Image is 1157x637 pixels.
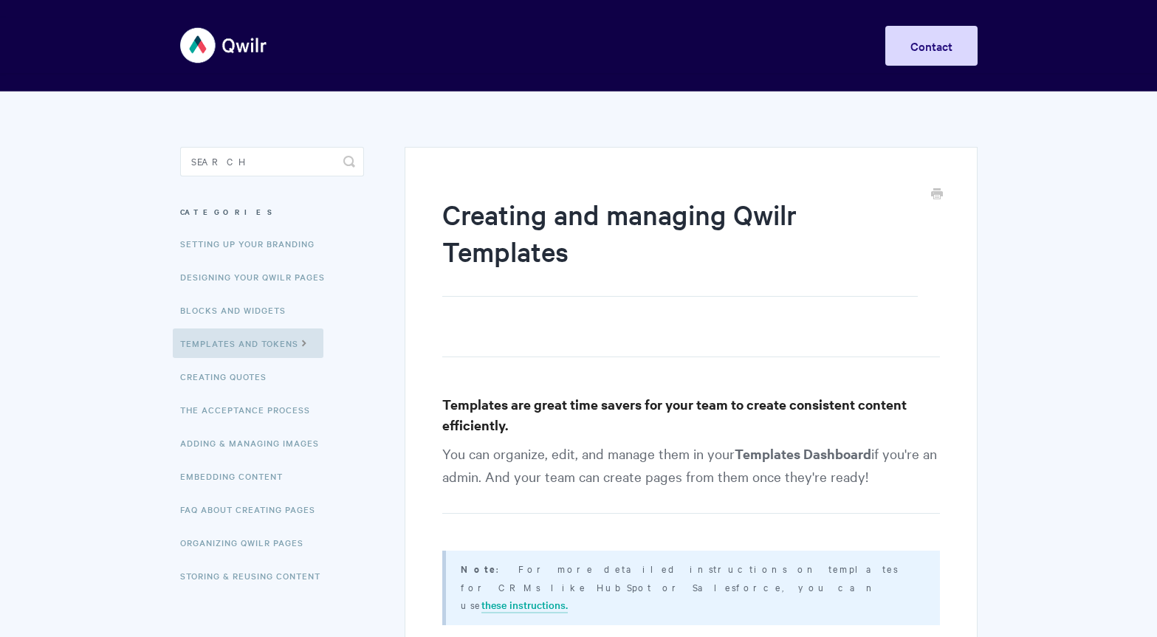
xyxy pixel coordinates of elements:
a: Organizing Qwilr Pages [180,528,315,557]
a: Embedding Content [180,461,294,491]
p: : For more detailed instructions on templates for CRMs like HubSpot or Salesforce, you can use [461,559,921,613]
p: You can organize, edit, and manage them in your if you're an admin. And your team can create page... [442,442,939,514]
h3: Templates are great time savers for your team to create consistent content efficiently. [442,394,939,435]
h3: Categories [180,199,364,225]
strong: Templates Dashboard [735,444,871,463]
a: Storing & Reusing Content [180,561,332,590]
a: Blocks and Widgets [180,295,297,325]
a: Creating Quotes [180,362,278,391]
a: Adding & Managing Images [180,428,330,458]
a: FAQ About Creating Pages [180,495,326,524]
b: Note [461,562,496,576]
a: these instructions. [481,597,568,613]
a: Designing Your Qwilr Pages [180,262,336,292]
img: Qwilr Help Center [180,18,268,73]
a: Contact [885,26,978,66]
a: Setting up your Branding [180,229,326,258]
input: Search [180,147,364,176]
a: Print this Article [931,187,943,203]
a: Templates and Tokens [173,328,323,358]
h1: Creating and managing Qwilr Templates [442,196,917,297]
a: The Acceptance Process [180,395,321,424]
